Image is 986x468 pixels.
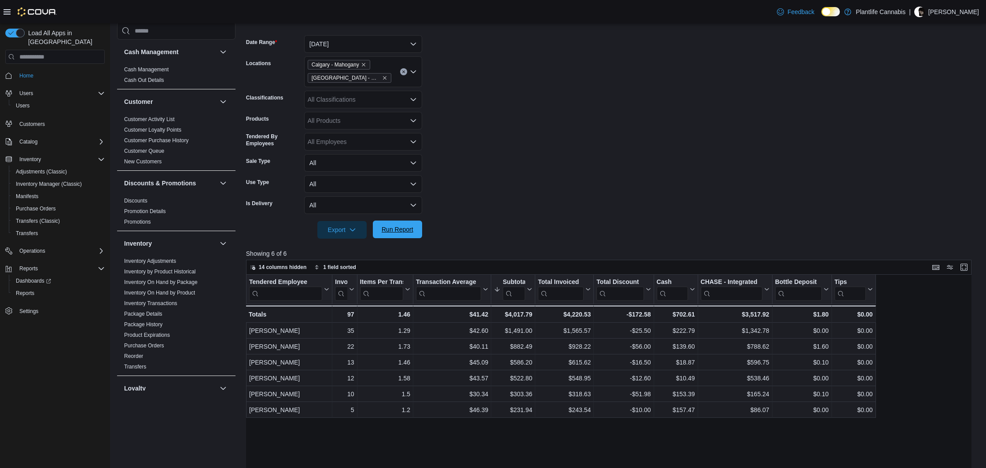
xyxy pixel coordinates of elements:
[124,179,216,188] button: Discounts & Promotions
[249,357,329,368] div: [PERSON_NAME]
[656,325,695,336] div: $222.79
[124,300,177,307] span: Inventory Transactions
[931,262,941,273] button: Keyboard shortcuts
[494,389,532,399] div: $303.36
[12,228,105,239] span: Transfers
[360,405,410,415] div: 1.2
[821,7,840,16] input: Dark Mode
[124,279,198,285] a: Inventory On Hand by Package
[596,373,651,383] div: -$12.60
[494,357,532,368] div: $586.20
[124,97,153,106] h3: Customer
[538,373,591,383] div: $548.95
[16,154,44,165] button: Inventory
[16,70,105,81] span: Home
[323,221,361,239] span: Export
[775,373,828,383] div: $0.00
[9,203,108,215] button: Purchase Orders
[124,158,162,165] a: New Customers
[538,309,591,320] div: $4,220.53
[16,70,37,81] a: Home
[124,126,181,133] span: Customer Loyalty Points
[16,246,49,256] button: Operations
[596,278,644,287] div: Total Discount
[656,357,695,368] div: $18.87
[335,278,347,301] div: Invoices Sold
[304,196,422,214] button: All
[124,219,151,225] a: Promotions
[494,341,532,352] div: $882.49
[124,384,216,393] button: Loyalty
[360,389,410,399] div: 1.5
[538,325,591,336] div: $1,565.57
[124,77,164,83] a: Cash Out Details
[124,208,166,215] span: Promotion Details
[834,278,865,287] div: Tips
[787,7,814,16] span: Feedback
[246,262,310,273] button: 14 columns hidden
[12,191,42,202] a: Manifests
[538,357,591,368] div: $615.62
[775,325,828,336] div: $0.00
[410,96,417,103] button: Open list of options
[124,137,189,144] span: Customer Purchase History
[311,262,360,273] button: 1 field sorted
[16,136,105,147] span: Catalog
[19,138,37,145] span: Catalog
[16,181,82,188] span: Inventory Manager (Classic)
[124,343,164,349] a: Purchase Orders
[117,64,235,89] div: Cash Management
[124,48,216,56] button: Cash Management
[16,154,105,165] span: Inventory
[538,341,591,352] div: $928.22
[335,325,354,336] div: 35
[117,114,235,170] div: Customer
[16,88,37,99] button: Users
[503,278,525,287] div: Subtotal
[249,278,322,301] div: Tendered Employee
[410,117,417,124] button: Open list of options
[12,203,105,214] span: Purchase Orders
[317,221,367,239] button: Export
[9,190,108,203] button: Manifests
[9,99,108,112] button: Users
[246,39,277,46] label: Date Range
[410,68,417,75] button: Open list of options
[218,383,228,394] button: Loyalty
[124,179,196,188] h3: Discounts & Promotions
[775,278,828,301] button: Bottle Deposit
[12,179,105,189] span: Inventory Manager (Classic)
[16,217,60,225] span: Transfers (Classic)
[124,48,179,56] h3: Cash Management
[19,72,33,79] span: Home
[856,7,905,17] p: Plantlife Cannabis
[12,288,38,298] a: Reports
[700,309,769,320] div: $3,517.92
[12,203,59,214] a: Purchase Orders
[360,325,410,336] div: 1.29
[360,278,410,301] button: Items Per Transaction
[928,7,979,17] p: [PERSON_NAME]
[124,290,195,296] a: Inventory On Hand by Product
[596,278,651,301] button: Total Discount
[700,405,769,415] div: $86.07
[124,137,189,144] a: Customer Purchase History
[2,153,108,166] button: Inventory
[596,405,651,415] div: -$10.00
[246,200,272,207] label: Is Delivery
[773,3,818,21] a: Feedback
[16,306,105,317] span: Settings
[834,325,872,336] div: $0.00
[700,341,769,352] div: $788.62
[360,373,410,383] div: 1.58
[124,77,164,84] span: Cash Out Details
[304,154,422,172] button: All
[656,278,695,301] button: Cash
[494,325,532,336] div: $1,491.00
[124,353,143,360] span: Reorder
[9,287,108,299] button: Reports
[335,357,354,368] div: 13
[494,373,532,383] div: $522.80
[596,309,651,320] div: -$172.58
[124,127,181,133] a: Customer Loyalty Points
